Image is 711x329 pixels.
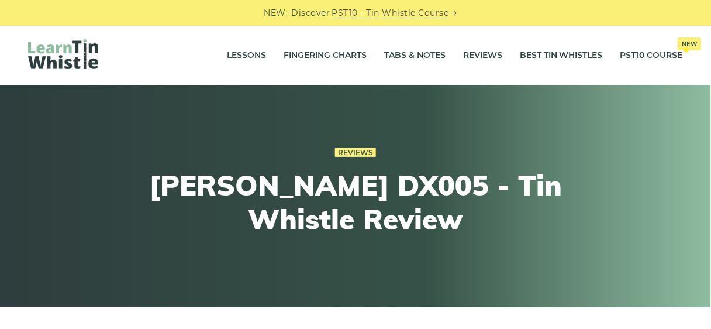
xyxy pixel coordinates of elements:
img: LearnTinWhistle.com [28,39,98,69]
a: Best Tin Whistles [520,41,603,70]
a: PST10 CourseNew [620,41,683,70]
a: Reviews [335,148,376,157]
a: Reviews [463,41,502,70]
a: Lessons [227,41,266,70]
a: Fingering Charts [284,41,367,70]
h1: [PERSON_NAME] DX005 - Tin Whistle Review [140,169,571,236]
span: New [678,37,702,50]
a: Tabs & Notes [384,41,446,70]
